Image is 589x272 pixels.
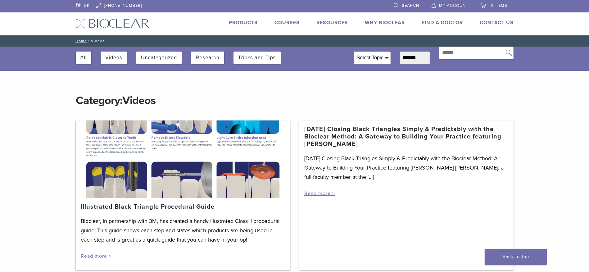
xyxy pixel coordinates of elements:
[439,3,468,8] span: My Account
[422,20,463,26] a: Find A Doctor
[76,19,149,28] img: Bioclear
[141,52,177,64] button: Uncategorized
[81,253,111,259] a: Read more >
[480,20,514,26] a: Contact Us
[365,20,405,26] a: Why Bioclear
[81,203,215,211] a: Illustrated Black Triangle Procedural Guide
[354,52,390,64] div: Select Topic
[274,20,300,26] a: Courses
[402,3,419,8] span: Search
[304,154,509,182] p: [DATE] Closing Black Triangles Simply & Predictably with the Bioclear Method: A Gateway to Buildi...
[76,81,514,108] h1: Category:
[80,52,87,64] button: All
[122,94,156,107] span: Videos
[196,52,219,64] button: Research
[105,52,122,64] button: Videos
[238,52,276,64] button: Tricks and Tips
[316,20,348,26] a: Resources
[74,39,87,43] a: Home
[304,125,509,148] a: [DATE] Closing Black Triangles Simply & Predictably with the Bioclear Method: A Gateway to Buildi...
[87,39,91,43] span: /
[71,35,518,47] nav: Videos
[81,216,285,244] p: Bioclear, in partnership with 3M, has created a handy illustrated Class II procedural guide. This...
[304,190,335,197] a: Read more >
[485,249,547,265] a: Back To Top
[229,20,258,26] a: Products
[491,3,507,8] span: 0 items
